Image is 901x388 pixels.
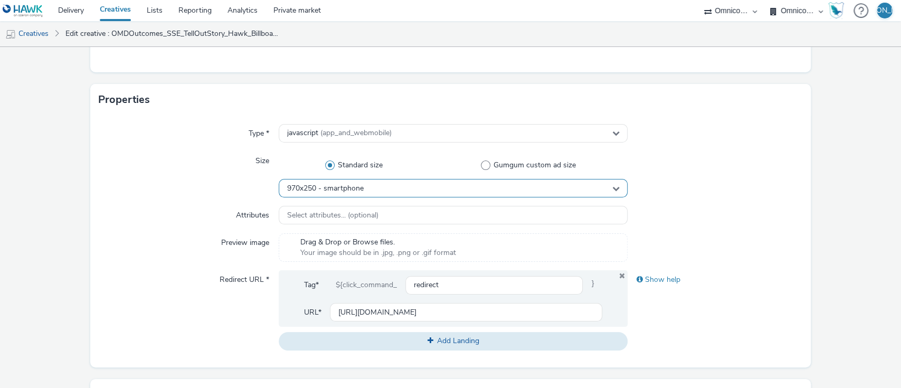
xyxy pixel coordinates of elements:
span: Add Landing [437,336,479,346]
input: url... [330,303,603,321]
label: Type * [244,124,273,139]
label: Preview image [217,233,273,248]
span: Select attributes... (optional) [287,211,378,220]
a: Hawk Academy [828,2,848,19]
img: undefined Logo [3,4,43,17]
span: Drag & Drop or Browse files. [300,237,456,248]
button: Add Landing [279,332,628,350]
label: Size [251,152,273,166]
span: } [583,276,602,295]
span: Your image should be in .jpg, .png or .gif format [300,248,456,258]
div: Show help [628,270,802,289]
span: (app_and_webmobile) [320,128,392,138]
div: ${click_command_ [327,276,405,295]
span: 970x250 - smartphone [287,184,364,193]
img: Hawk Academy [828,2,844,19]
span: javascript [287,129,392,138]
img: mobile [5,29,16,40]
span: Standard size [338,160,383,171]
label: Attributes [232,206,273,221]
h3: Properties [98,92,150,108]
label: Redirect URL * [215,270,273,285]
span: Gumgum custom ad size [494,160,576,171]
a: Edit creative : OMDOutcomes_SSE_TellOutStory_Hawk_Billboard_NonExp_Animated_970x250_0_RisingStart... [60,21,286,46]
